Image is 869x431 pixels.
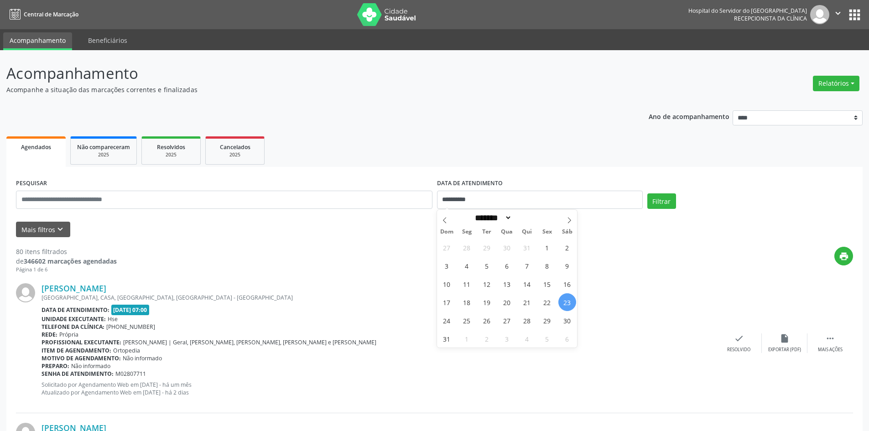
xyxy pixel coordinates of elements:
[833,8,843,18] i: 
[16,247,117,256] div: 80 itens filtrados
[16,222,70,238] button: Mais filtroskeyboard_arrow_down
[768,347,801,353] div: Exportar (PDF)
[518,275,536,293] span: Agosto 14, 2025
[498,275,516,293] span: Agosto 13, 2025
[472,213,512,223] select: Month
[818,347,843,353] div: Mais ações
[16,283,35,302] img: img
[438,275,456,293] span: Agosto 10, 2025
[458,239,476,256] span: Julho 28, 2025
[16,266,117,274] div: Página 1 de 6
[688,7,807,15] div: Hospital do Servidor do [GEOGRAPHIC_DATA]
[6,62,606,85] p: Acompanhamento
[478,275,496,293] span: Agosto 12, 2025
[498,239,516,256] span: Julho 30, 2025
[106,323,155,331] span: [PHONE_NUMBER]
[557,229,577,235] span: Sáb
[123,338,376,346] span: [PERSON_NAME] | Geral, [PERSON_NAME], [PERSON_NAME], [PERSON_NAME] e [PERSON_NAME]
[24,10,78,18] span: Central de Marcação
[458,312,476,329] span: Agosto 25, 2025
[834,247,853,265] button: print
[458,293,476,311] span: Agosto 18, 2025
[839,251,849,261] i: print
[478,330,496,348] span: Setembro 2, 2025
[538,275,556,293] span: Agosto 15, 2025
[77,143,130,151] span: Não compareceram
[458,330,476,348] span: Setembro 1, 2025
[498,330,516,348] span: Setembro 3, 2025
[42,294,716,301] div: [GEOGRAPHIC_DATA], CASA, [GEOGRAPHIC_DATA], [GEOGRAPHIC_DATA] - [GEOGRAPHIC_DATA]
[649,110,729,122] p: Ano de acompanhamento
[518,312,536,329] span: Agosto 28, 2025
[123,354,162,362] span: Não informado
[42,370,114,378] b: Senha de atendimento:
[518,257,536,275] span: Agosto 7, 2025
[478,239,496,256] span: Julho 29, 2025
[558,293,576,311] span: Agosto 23, 2025
[82,32,134,48] a: Beneficiários
[537,229,557,235] span: Sex
[825,333,835,343] i: 
[113,347,140,354] span: Ortopedia
[647,193,676,209] button: Filtrar
[847,7,863,23] button: apps
[437,177,503,191] label: DATA DE ATENDIMENTO
[42,283,106,293] a: [PERSON_NAME]
[498,257,516,275] span: Agosto 6, 2025
[108,315,118,323] span: Hse
[438,330,456,348] span: Agosto 31, 2025
[42,347,111,354] b: Item de agendamento:
[558,330,576,348] span: Setembro 6, 2025
[42,331,57,338] b: Rede:
[498,293,516,311] span: Agosto 20, 2025
[734,333,744,343] i: check
[518,239,536,256] span: Julho 31, 2025
[517,229,537,235] span: Qui
[42,354,121,362] b: Motivo de agendamento:
[457,229,477,235] span: Seg
[810,5,829,24] img: img
[77,151,130,158] div: 2025
[734,15,807,22] span: Recepcionista da clínica
[498,312,516,329] span: Agosto 27, 2025
[111,305,150,315] span: [DATE] 07:00
[538,312,556,329] span: Agosto 29, 2025
[458,257,476,275] span: Agosto 4, 2025
[3,32,72,50] a: Acompanhamento
[478,293,496,311] span: Agosto 19, 2025
[115,370,146,378] span: M02807711
[42,323,104,331] b: Telefone da clínica:
[438,293,456,311] span: Agosto 17, 2025
[477,229,497,235] span: Ter
[42,381,716,396] p: Solicitado por Agendamento Web em [DATE] - há um mês Atualizado por Agendamento Web em [DATE] - h...
[558,257,576,275] span: Agosto 9, 2025
[829,5,847,24] button: 
[42,306,109,314] b: Data de atendimento:
[6,85,606,94] p: Acompanhe a situação das marcações correntes e finalizadas
[59,331,78,338] span: Própria
[538,330,556,348] span: Setembro 5, 2025
[42,338,121,346] b: Profissional executante:
[478,312,496,329] span: Agosto 26, 2025
[6,7,78,22] a: Central de Marcação
[558,312,576,329] span: Agosto 30, 2025
[518,293,536,311] span: Agosto 21, 2025
[71,362,110,370] span: Não informado
[148,151,194,158] div: 2025
[24,257,117,265] strong: 346602 marcações agendadas
[42,315,106,323] b: Unidade executante:
[478,257,496,275] span: Agosto 5, 2025
[512,213,542,223] input: Year
[55,224,65,234] i: keyboard_arrow_down
[438,257,456,275] span: Agosto 3, 2025
[16,177,47,191] label: PESQUISAR
[438,312,456,329] span: Agosto 24, 2025
[558,275,576,293] span: Agosto 16, 2025
[220,143,250,151] span: Cancelados
[16,256,117,266] div: de
[558,239,576,256] span: Agosto 2, 2025
[212,151,258,158] div: 2025
[780,333,790,343] i: insert_drive_file
[813,76,859,91] button: Relatórios
[538,239,556,256] span: Agosto 1, 2025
